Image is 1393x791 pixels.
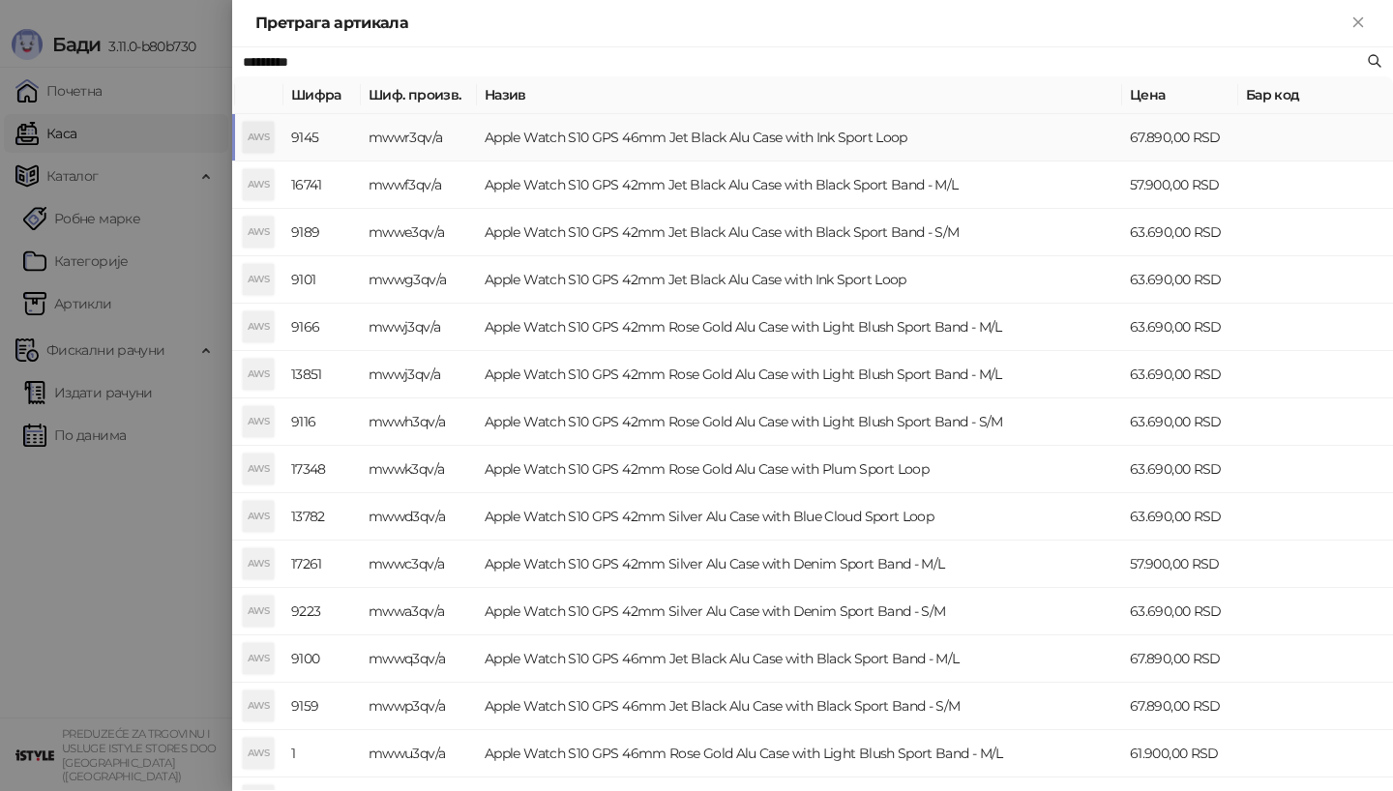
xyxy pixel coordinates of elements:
td: mwwu3qv/a [361,730,477,777]
th: Шифра [283,76,361,114]
button: Close [1347,12,1370,35]
th: Назив [477,76,1122,114]
td: 63.690,00 RSD [1122,588,1238,635]
td: Apple Watch S10 GPS 42mm Rose Gold Alu Case with Light Blush Sport Band - M/L [477,304,1122,351]
td: 9101 [283,256,361,304]
td: Apple Watch S10 GPS 42mm Jet Black Alu Case with Black Sport Band - M/L [477,161,1122,209]
div: AWS [243,169,274,200]
td: Apple Watch S10 GPS 42mm Rose Gold Alu Case with Light Blush Sport Band - M/L [477,351,1122,398]
div: AWS [243,596,274,627]
td: mwwp3qv/a [361,683,477,730]
td: 63.690,00 RSD [1122,351,1238,398]
div: Претрага артикала [255,12,1347,35]
td: 9166 [283,304,361,351]
td: Apple Watch S10 GPS 42mm Rose Gold Alu Case with Light Blush Sport Band - S/M [477,398,1122,446]
td: Apple Watch S10 GPS 46mm Jet Black Alu Case with Black Sport Band - S/M [477,683,1122,730]
td: 63.690,00 RSD [1122,304,1238,351]
td: mwwc3qv/a [361,541,477,588]
th: Шиф. произв. [361,76,477,114]
td: 63.690,00 RSD [1122,493,1238,541]
td: mwwj3qv/a [361,304,477,351]
div: AWS [243,548,274,579]
td: 16741 [283,161,361,209]
td: 67.890,00 RSD [1122,635,1238,683]
td: mwwq3qv/a [361,635,477,683]
div: AWS [243,359,274,390]
td: Apple Watch S10 GPS 42mm Silver Alu Case with Denim Sport Band - M/L [477,541,1122,588]
td: 63.690,00 RSD [1122,446,1238,493]
div: AWS [243,501,274,532]
td: 9159 [283,683,361,730]
td: Apple Watch S10 GPS 42mm Rose Gold Alu Case with Plum Sport Loop [477,446,1122,493]
div: AWS [243,406,274,437]
td: 13851 [283,351,361,398]
td: 63.690,00 RSD [1122,209,1238,256]
td: 57.900,00 RSD [1122,541,1238,588]
td: 1 [283,730,361,777]
td: 17261 [283,541,361,588]
td: Apple Watch S10 GPS 42mm Jet Black Alu Case with Ink Sport Loop [477,256,1122,304]
td: mwwg3qv/a [361,256,477,304]
td: Apple Watch S10 GPS 46mm Rose Gold Alu Case with Light Blush Sport Band - M/L [477,730,1122,777]
td: 9145 [283,114,361,161]
div: AWS [243,454,274,484]
div: AWS [243,217,274,248]
td: mwwr3qv/a [361,114,477,161]
div: AWS [243,643,274,674]
td: 67.890,00 RSD [1122,114,1238,161]
th: Цена [1122,76,1238,114]
div: AWS [243,264,274,295]
td: mwwf3qv/a [361,161,477,209]
td: Apple Watch S10 GPS 42mm Silver Alu Case with Blue Cloud Sport Loop [477,493,1122,541]
td: mwwj3qv/a [361,351,477,398]
td: Apple Watch S10 GPS 42mm Jet Black Alu Case with Black Sport Band - S/M [477,209,1122,256]
td: Apple Watch S10 GPS 46mm Jet Black Alu Case with Black Sport Band - M/L [477,635,1122,683]
div: AWS [243,690,274,721]
td: 9100 [283,635,361,683]
td: 63.690,00 RSD [1122,256,1238,304]
td: 9223 [283,588,361,635]
td: 61.900,00 RSD [1122,730,1238,777]
td: Apple Watch S10 GPS 46mm Jet Black Alu Case with Ink Sport Loop [477,114,1122,161]
td: 67.890,00 RSD [1122,683,1238,730]
td: mwwe3qv/a [361,209,477,256]
th: Бар код [1238,76,1393,114]
div: AWS [243,311,274,342]
div: AWS [243,122,274,153]
td: 17348 [283,446,361,493]
td: mwwd3qv/a [361,493,477,541]
td: 9189 [283,209,361,256]
td: 9116 [283,398,361,446]
td: 57.900,00 RSD [1122,161,1238,209]
td: mwwk3qv/a [361,446,477,493]
td: 63.690,00 RSD [1122,398,1238,446]
td: Apple Watch S10 GPS 42mm Silver Alu Case with Denim Sport Band - S/M [477,588,1122,635]
td: mwwa3qv/a [361,588,477,635]
div: AWS [243,738,274,769]
td: 13782 [283,493,361,541]
td: mwwh3qv/a [361,398,477,446]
